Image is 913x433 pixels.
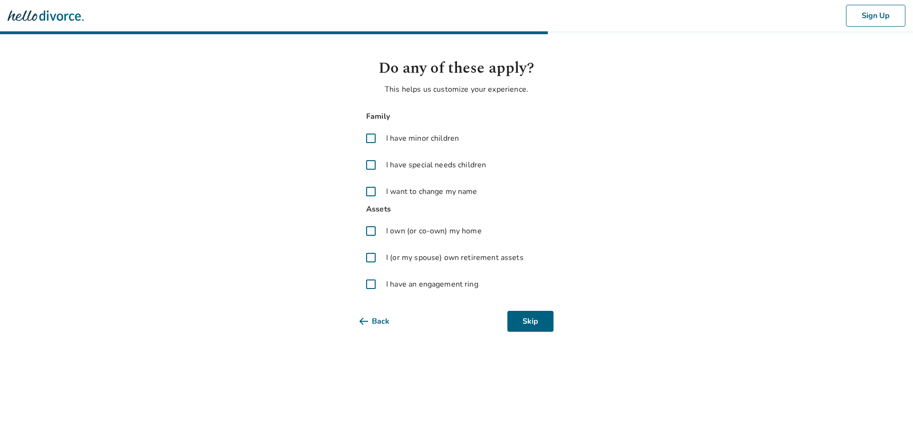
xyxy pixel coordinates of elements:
span: I have special needs children [386,159,486,171]
div: Widget de chat [700,51,913,433]
iframe: Chat Widget [700,51,913,433]
span: Assets [359,203,554,216]
span: Family [359,110,554,123]
span: I own (or co-own) my home [386,225,482,237]
span: I have minor children [386,133,459,144]
span: I want to change my name [386,186,477,197]
button: Skip [507,311,554,332]
button: Back [359,311,405,332]
img: Hello Divorce Logo [8,6,84,25]
span: I (or my spouse) own retirement assets [386,252,524,263]
button: Sign Up [846,5,905,27]
span: I have an engagement ring [386,279,478,290]
p: This helps us customize your experience. [359,84,554,95]
h1: Do any of these apply? [359,57,554,80]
